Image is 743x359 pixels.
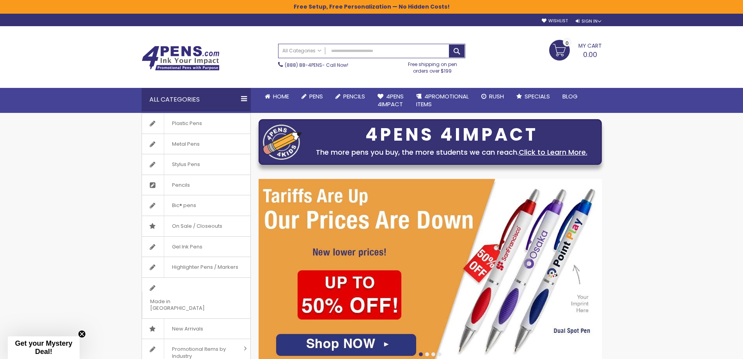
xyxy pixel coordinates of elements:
a: Highlighter Pens / Markers [142,257,250,277]
span: Metal Pens [164,134,207,154]
span: 0.00 [583,50,597,59]
span: Plastic Pens [164,113,210,134]
a: Rush [475,88,510,105]
span: Pencils [343,92,365,100]
a: Wishlist [542,18,568,24]
a: Pens [295,88,329,105]
span: 4Pens 4impact [378,92,404,108]
a: Gel Ink Pens [142,237,250,257]
a: 4Pens4impact [371,88,410,113]
a: (888) 88-4PENS [285,62,322,68]
span: Made in [GEOGRAPHIC_DATA] [142,291,231,318]
span: Pencils [164,175,198,195]
a: Home [259,88,295,105]
button: Close teaser [78,330,86,338]
a: Specials [510,88,556,105]
span: Specials [525,92,550,100]
img: 4Pens Custom Pens and Promotional Products [142,46,220,71]
a: Plastic Pens [142,113,250,134]
span: Bic® pens [164,195,204,216]
a: 0.00 0 [549,40,602,59]
a: Bic® pens [142,195,250,216]
span: Home [273,92,289,100]
span: Blog [562,92,578,100]
a: Click to Learn More. [519,147,587,157]
div: The more pens you buy, the more students we can reach. [306,147,598,158]
a: New Arrivals [142,319,250,339]
span: Highlighter Pens / Markers [164,257,246,277]
span: Get your Mystery Deal! [15,339,72,355]
span: All Categories [282,48,321,54]
span: Gel Ink Pens [164,237,210,257]
span: 0 [566,39,569,47]
a: All Categories [278,44,325,57]
a: Pencils [329,88,371,105]
span: On Sale / Closeouts [164,216,230,236]
a: On Sale / Closeouts [142,216,250,236]
span: - Call Now! [285,62,348,68]
div: 4PENS 4IMPACT [306,127,598,143]
a: 4PROMOTIONALITEMS [410,88,475,113]
div: Sign In [576,18,601,24]
div: Free shipping on pen orders over $199 [400,58,465,74]
a: Stylus Pens [142,154,250,175]
span: Pens [309,92,323,100]
span: Stylus Pens [164,154,208,175]
span: New Arrivals [164,319,211,339]
a: Pencils [142,175,250,195]
div: All Categories [142,88,251,111]
img: four_pen_logo.png [263,124,302,160]
span: 4PROMOTIONAL ITEMS [416,92,469,108]
a: Blog [556,88,584,105]
div: Get your Mystery Deal!Close teaser [8,336,80,359]
span: Rush [489,92,504,100]
a: Metal Pens [142,134,250,154]
a: Made in [GEOGRAPHIC_DATA] [142,278,250,318]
